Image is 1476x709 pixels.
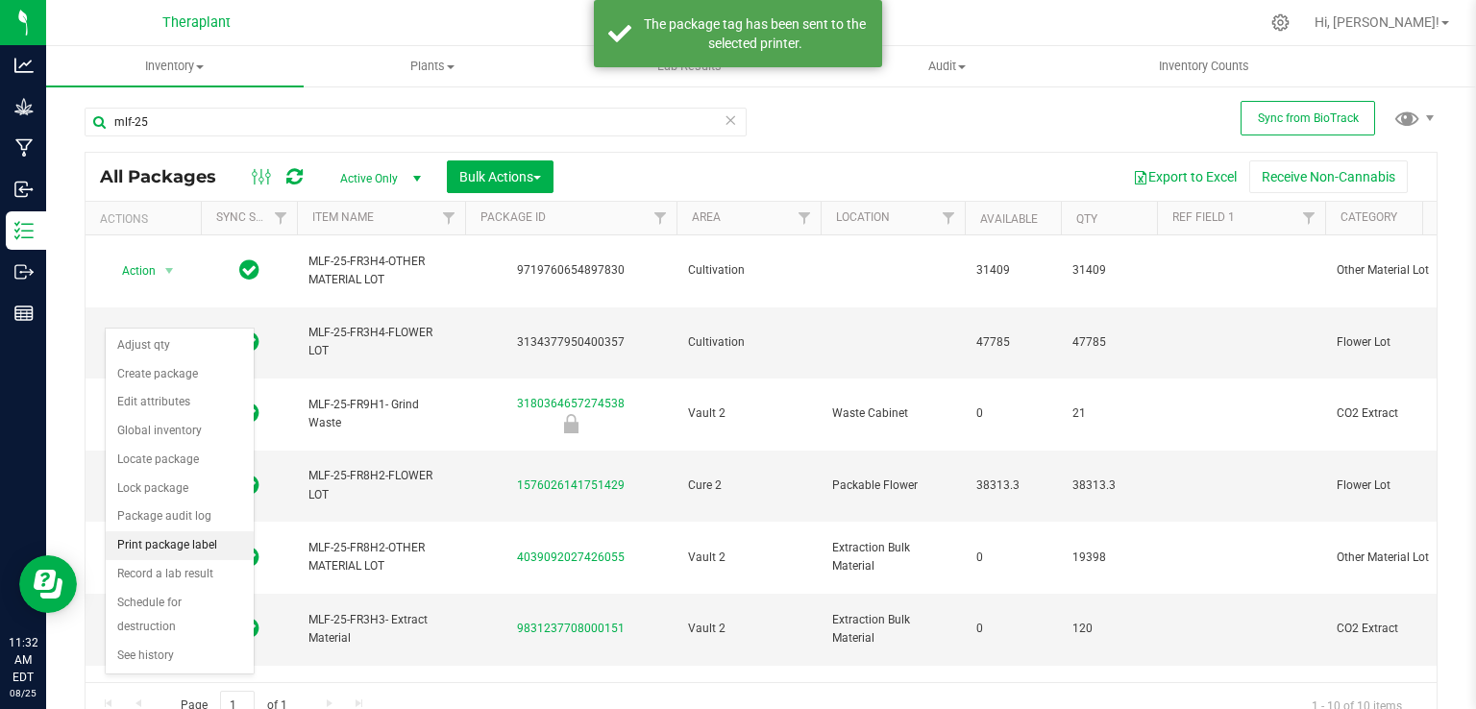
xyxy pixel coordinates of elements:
[1076,212,1097,226] a: Qty
[14,180,34,199] inline-svg: Inbound
[688,477,809,495] span: Cure 2
[832,611,953,648] span: Extraction Bulk Material
[106,642,254,671] li: See history
[976,620,1049,638] span: 0
[14,262,34,281] inline-svg: Outbound
[100,166,235,187] span: All Packages
[688,620,809,638] span: Vault 2
[105,257,157,284] span: Action
[106,446,254,475] li: Locate package
[980,212,1038,226] a: Available
[688,333,809,352] span: Cultivation
[308,467,454,503] span: MLF-25-FR8H2-FLOWER LOT
[14,56,34,75] inline-svg: Analytics
[1315,14,1439,30] span: Hi, [PERSON_NAME]!
[1172,210,1235,224] a: Ref Field 1
[1072,549,1145,567] span: 19398
[724,108,737,133] span: Clear
[459,169,541,184] span: Bulk Actions
[645,202,676,234] a: Filter
[1249,160,1408,193] button: Receive Non-Cannabis
[1268,13,1292,32] div: Manage settings
[1293,202,1325,234] a: Filter
[561,46,819,86] a: Lab Results
[239,257,259,283] span: In Sync
[819,58,1074,75] span: Audit
[9,634,37,686] p: 11:32 AM EDT
[1072,261,1145,280] span: 31409
[308,611,454,648] span: MLF-25-FR3H3- Extract Material
[1075,46,1333,86] a: Inventory Counts
[1072,477,1145,495] span: 38313.3
[976,477,1049,495] span: 38313.3
[19,555,77,613] iframe: Resource center
[832,404,953,423] span: Waste Cabinet
[462,414,679,433] div: Newly Received
[789,202,821,234] a: Filter
[158,257,182,284] span: select
[462,333,679,352] div: 3134377950400357
[976,549,1049,567] span: 0
[106,388,254,417] li: Edit attributes
[480,210,546,224] a: Package ID
[14,304,34,323] inline-svg: Reports
[1072,620,1145,638] span: 120
[517,622,625,635] a: 9831237708000151
[308,324,454,360] span: MLF-25-FR3H4-FLOWER LOT
[976,261,1049,280] span: 31409
[308,396,454,432] span: MLF-25-FR9H1- Grind Waste
[308,539,454,575] span: MLF-25-FR8H2-OTHER MATERIAL LOT
[447,160,553,193] button: Bulk Actions
[106,502,254,531] li: Package audit log
[832,539,953,575] span: Extraction Bulk Material
[106,331,254,360] li: Adjust qty
[1258,111,1359,125] span: Sync from BioTrack
[14,221,34,240] inline-svg: Inventory
[106,475,254,503] li: Lock package
[1133,58,1275,75] span: Inventory Counts
[688,549,809,567] span: Vault 2
[1120,160,1249,193] button: Export to Excel
[106,531,254,560] li: Print package label
[517,397,625,410] a: 3180364657274538
[85,108,747,136] input: Search Package ID, Item Name, SKU, Lot or Part Number...
[308,253,454,289] span: MLF-25-FR3H4-OTHER MATERIAL LOT
[933,202,965,234] a: Filter
[832,477,953,495] span: Packable Flower
[688,261,809,280] span: Cultivation
[304,46,561,86] a: Plants
[14,97,34,116] inline-svg: Grow
[305,58,560,75] span: Plants
[106,589,254,642] li: Schedule for destruction
[106,417,254,446] li: Global inventory
[9,686,37,700] p: 08/25
[1241,101,1375,135] button: Sync from BioTrack
[100,212,193,226] div: Actions
[517,550,625,564] a: 4039092027426055
[976,404,1049,423] span: 0
[162,14,231,31] span: Theraplant
[692,210,721,224] a: Area
[462,261,679,280] div: 9719760654897830
[1072,333,1145,352] span: 47785
[1072,404,1145,423] span: 21
[46,46,304,86] a: Inventory
[1341,210,1397,224] a: Category
[818,46,1075,86] a: Audit
[106,560,254,589] li: Record a lab result
[433,202,465,234] a: Filter
[976,333,1049,352] span: 47785
[216,210,290,224] a: Sync Status
[46,58,304,75] span: Inventory
[642,14,868,53] div: The package tag has been sent to the selected printer.
[517,478,625,492] a: 1576026141751429
[836,210,890,224] a: Location
[312,210,374,224] a: Item Name
[14,138,34,158] inline-svg: Manufacturing
[106,360,254,389] li: Create package
[688,404,809,423] span: Vault 2
[265,202,297,234] a: Filter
